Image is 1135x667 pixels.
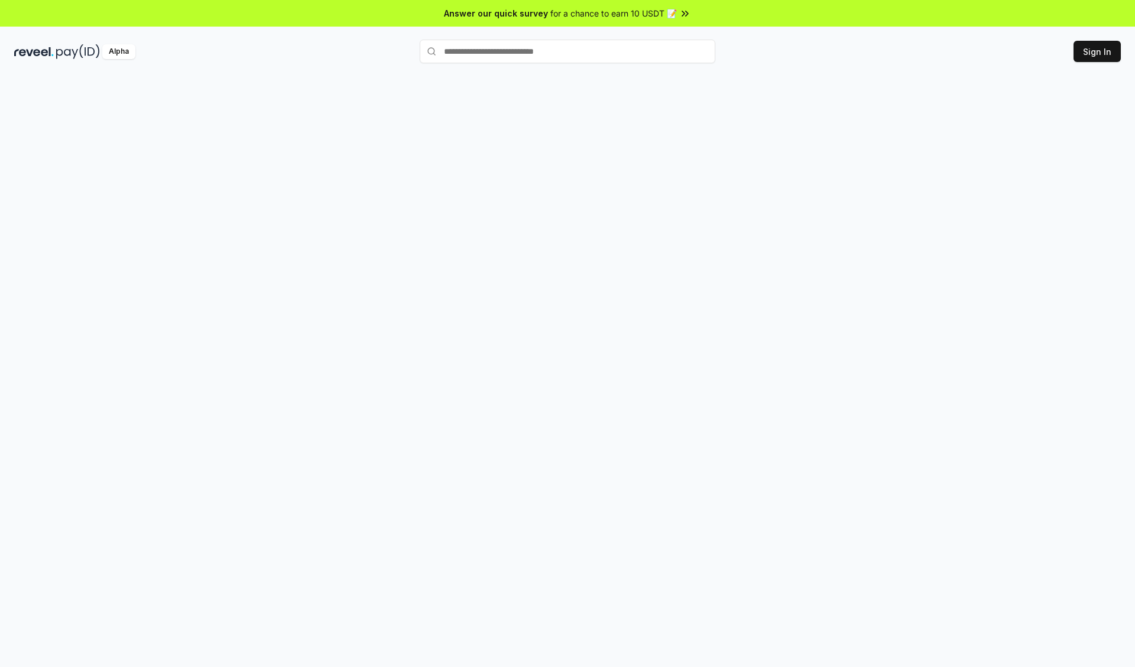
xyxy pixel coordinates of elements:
img: pay_id [56,44,100,59]
img: reveel_dark [14,44,54,59]
span: Answer our quick survey [444,7,548,19]
div: Alpha [102,44,135,59]
button: Sign In [1074,41,1121,62]
span: for a chance to earn 10 USDT 📝 [550,7,677,19]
